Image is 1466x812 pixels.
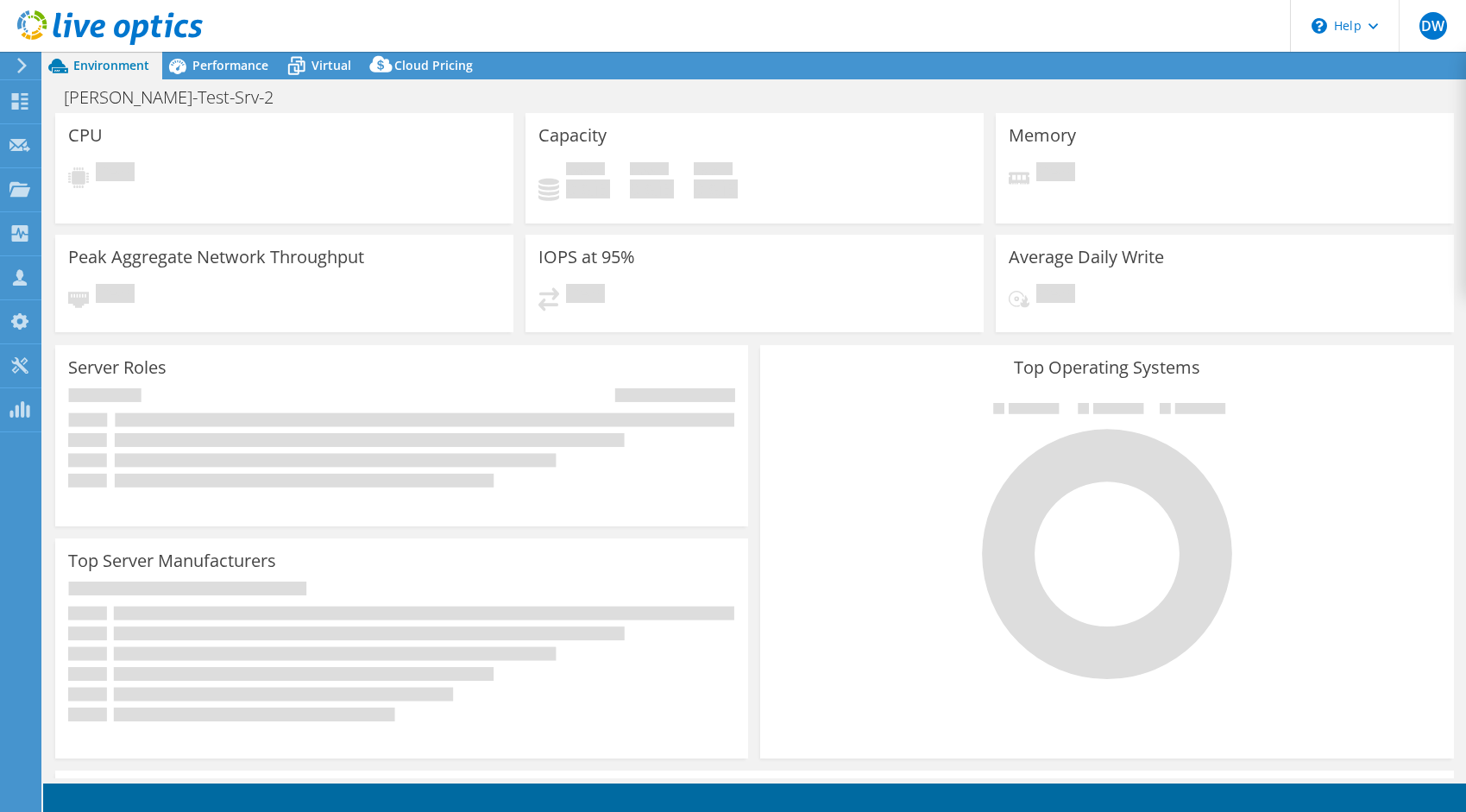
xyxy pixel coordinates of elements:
span: Environment [73,57,149,73]
span: Used [566,162,605,179]
span: Total [694,162,733,179]
span: Free [630,162,669,179]
span: Pending [96,284,135,307]
span: Performance [192,57,268,73]
h3: Peak Aggregate Network Throughput [68,248,364,267]
h4: 0 GiB [630,179,674,198]
h1: [PERSON_NAME]-Test-Srv-2 [56,88,300,107]
span: Pending [96,162,135,186]
span: DW [1419,12,1447,40]
h4: 0 GiB [694,179,738,198]
h3: Capacity [538,126,607,145]
svg: \n [1312,18,1327,34]
h3: Server Roles [68,358,167,377]
h3: Top Server Manufacturers [68,551,276,570]
h4: 0 GiB [566,179,610,198]
h3: CPU [68,126,103,145]
span: Pending [1036,284,1075,307]
h3: Average Daily Write [1009,248,1164,267]
span: Cloud Pricing [394,57,473,73]
h3: Memory [1009,126,1076,145]
h3: Top Operating Systems [773,358,1440,377]
span: Pending [1036,162,1075,186]
span: Virtual [311,57,351,73]
h3: IOPS at 95% [538,248,635,267]
span: Pending [566,284,605,307]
